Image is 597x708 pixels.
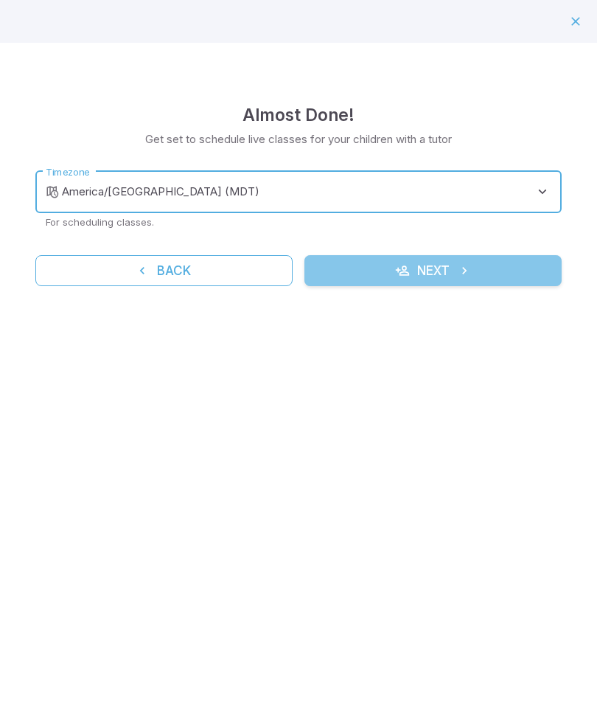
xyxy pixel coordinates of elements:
h4: Almost Done! [242,102,355,128]
p: Get set to schedule live classes for your children with a tutor [145,131,452,147]
button: Back [35,255,293,286]
button: Next [304,255,562,286]
label: Timezone [46,165,90,179]
div: America/[GEOGRAPHIC_DATA] (MDT) [62,171,562,213]
p: For scheduling classes. [46,215,551,229]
